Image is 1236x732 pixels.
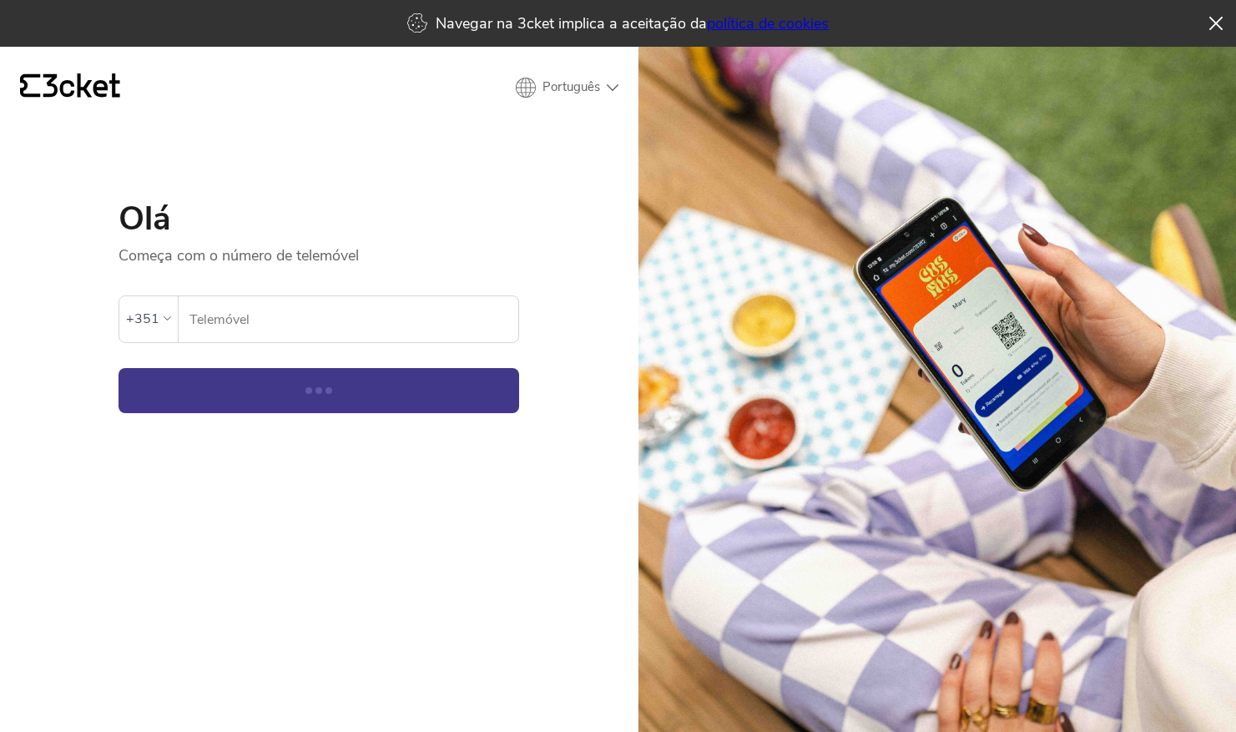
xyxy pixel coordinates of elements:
g: {' '} [20,74,40,98]
p: Começa com o número de telemóvel [119,235,519,265]
h1: Olá [119,202,519,235]
p: Navegar na 3cket implica a aceitação da [436,13,829,33]
label: Telemóvel [179,296,518,343]
a: {' '} [20,73,120,102]
a: política de cookies [707,13,829,33]
button: Continuar [119,368,519,413]
div: +351 [126,306,159,331]
input: Telemóvel [189,296,518,342]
